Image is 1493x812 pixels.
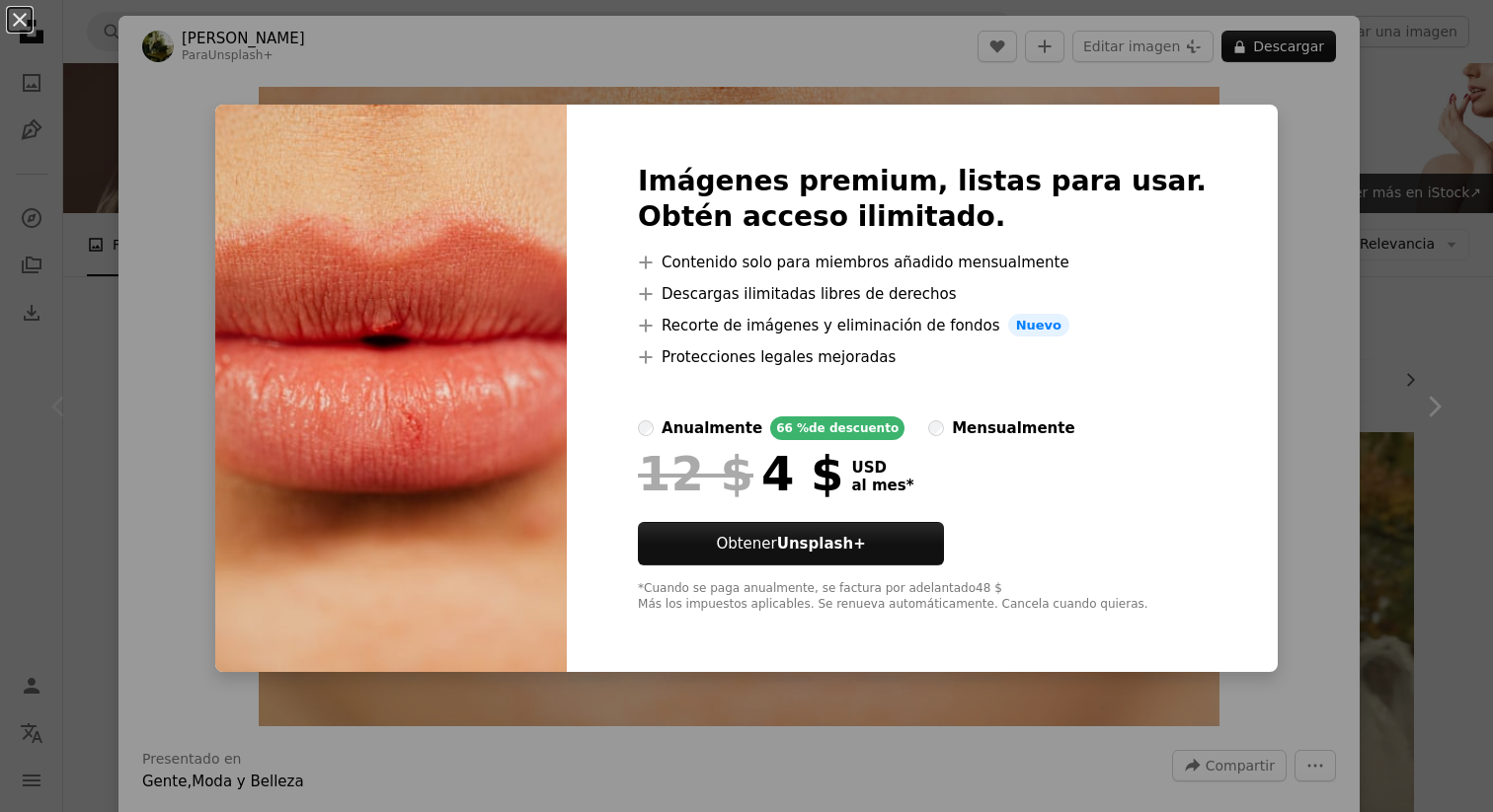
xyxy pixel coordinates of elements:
[1008,314,1069,337] span: Nuevo
[851,477,913,494] span: al mes *
[638,420,654,436] input: anualmente66 %de descuento
[638,314,1207,337] li: Recorte de imágenes y eliminación de fondos
[638,282,1207,306] li: Descargas ilimitadas libres de derechos
[215,105,567,673] img: premium_photo-1671656333492-bc2b3192a0d3
[638,164,1207,235] h2: Imágenes premium, listas para usar. Obtén acceso ilimitado.
[662,416,762,440] div: anualmente
[952,416,1074,440] div: mensualmente
[638,448,843,499] div: 4 $
[638,251,1207,274] li: Contenido solo para miembros añadido mensualmente
[638,522,944,565] button: ObtenerUnsplash+
[638,345,1207,369] li: Protecciones legales mejoradas
[770,416,904,440] div: 66 % de descuento
[638,448,753,499] span: 12 $
[928,420,944,436] input: mensualmente
[638,581,1207,613] div: *Cuando se paga anualmente, se factura por adelantado 48 $ Más los impuestos aplicables. Se renue...
[851,459,913,477] span: USD
[777,535,866,553] strong: Unsplash+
